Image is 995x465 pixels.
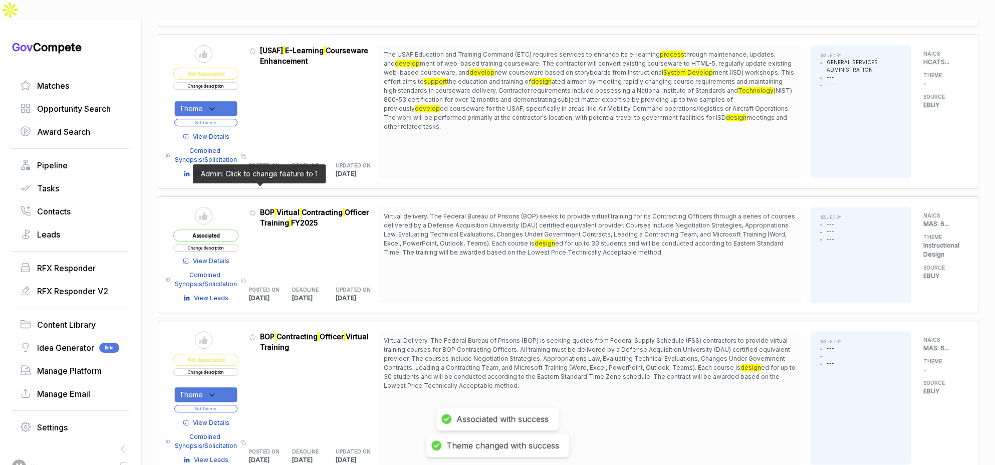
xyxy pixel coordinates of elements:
span: View Leads [194,455,228,464]
span: Manage Platform [37,365,102,377]
h5: UPDATED ON [336,448,363,455]
h1: Compete [12,40,129,54]
span: ed for up to 30 students and will be conducted according to the Eastern Standard Time Zone schedu... [384,364,796,389]
button: Change description [173,82,238,90]
p: EBUY [923,272,963,281]
h5: ISSUED BY [821,53,901,59]
span: Combined Synopsis/Solicitation [174,432,238,450]
a: Leads [20,228,121,241]
p: [DATE] [249,455,293,464]
p: [DATE] [249,294,293,303]
a: Award Search [20,126,121,138]
span: Courseware [326,46,368,55]
span: Opportunity Search [37,103,111,115]
span: Settings [37,421,68,433]
span: Virtual [277,208,300,216]
h5: THEME [923,358,963,365]
div: Theme changed with success [446,440,559,451]
a: Settings [20,421,121,433]
h5: POSTED ON [249,162,277,169]
p: [DATE] [292,455,336,464]
button: Set Theme [174,119,237,126]
div: Associated with success [456,414,549,424]
span: Gov [12,41,33,54]
span: Content Library [37,319,96,331]
span: Not Associated [173,354,238,366]
h5: UPDATED ON [336,162,363,169]
span: ment of web-based training courseware. The contractor will convert existing courseware to HTML-5,... [384,60,792,76]
h5: ISSUED BY [821,339,841,345]
span: View Details [193,418,229,427]
span: Theme [179,389,203,400]
span: Virtual Delivery. The Federal Bureau of Prisons (BOP) is seeking quotes from Federal Supply Sched... [384,337,790,371]
h5: THEME [923,234,963,241]
span: HCATS ... [923,58,949,66]
h5: NAICS [923,212,963,219]
p: - [923,79,963,88]
a: Pipeline [20,159,121,171]
li: --- [827,220,841,228]
span: RFX Responder [37,262,96,274]
p: - [923,365,963,374]
p: EBUY [923,101,963,110]
h5: SOURCE [923,264,963,272]
span: Officer [345,208,369,216]
span: Virtual delivery. The Federal Bureau of Prisons (BOP) seeks to provide virtual training for its C... [384,212,795,247]
span: View Leads [194,294,228,303]
span: Beta [99,343,119,353]
mark: support [424,78,447,85]
span: Combined Synopsis/Solicitation [174,146,238,164]
p: [DATE] [336,455,379,464]
mark: develop [415,105,440,112]
p: [DATE] [336,169,379,178]
li: --- [827,74,901,81]
span: Associated [173,229,238,242]
span: ed courseware for the USAF, specifically in areas like Air Mobility Command operations/logistics ... [384,105,790,121]
h5: DEADLINE [292,448,320,455]
li: --- [827,360,841,367]
h5: UPDATED ON [336,286,363,294]
span: Officer [320,332,344,341]
span: new courseware based on storyboards from Instructional [494,69,663,76]
span: View Leads [194,169,228,178]
p: [DATE] [292,294,336,303]
span: FY2025 [291,218,318,227]
a: RFX Responder [20,262,121,274]
li: --- [827,236,841,243]
h5: THEME [923,72,963,79]
a: Tasks [20,182,121,194]
span: View Details [193,257,229,266]
h5: POSTED ON [249,448,277,455]
mark: System Develop [663,69,713,76]
span: ated airmen by meeting rapidly changing course requirements and maintaining high standards in cou... [384,78,783,94]
span: the education and training of [447,78,531,85]
span: Contracting [277,332,318,341]
span: Leads [37,228,60,241]
p: [DATE] [336,294,379,303]
h5: POSTED ON [249,286,277,294]
h5: DEADLINE [292,162,320,169]
li: --- [827,228,841,236]
p: [DATE] [249,169,293,178]
a: Idea GeneratorBeta [20,342,121,354]
span: Contacts [37,205,71,217]
li: --- [827,345,841,352]
p: [DATE] [292,169,336,178]
mark: process [660,51,684,58]
mark: develop [395,60,420,67]
span: View Details [193,132,229,141]
span: MAS: 6 ... [923,344,949,352]
a: Content Library [20,319,121,331]
li: GENERAL SERVICES ADMINISTRATION [827,59,901,74]
span: Combined Synopsis/Solicitation [174,271,238,289]
mark: design [531,78,552,85]
button: Change description [173,368,238,376]
li: --- [827,81,901,89]
a: Matches [20,80,121,92]
span: RFX Responder V2 [37,285,108,297]
span: Enhancement [260,57,308,65]
span: [USAF] [260,46,283,55]
mark: develop [469,69,494,76]
h5: DEADLINE [292,286,320,294]
span: (NIST) 800-53 certification for over 12 months and demonstrating subject matter expertise by prov... [384,87,792,112]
